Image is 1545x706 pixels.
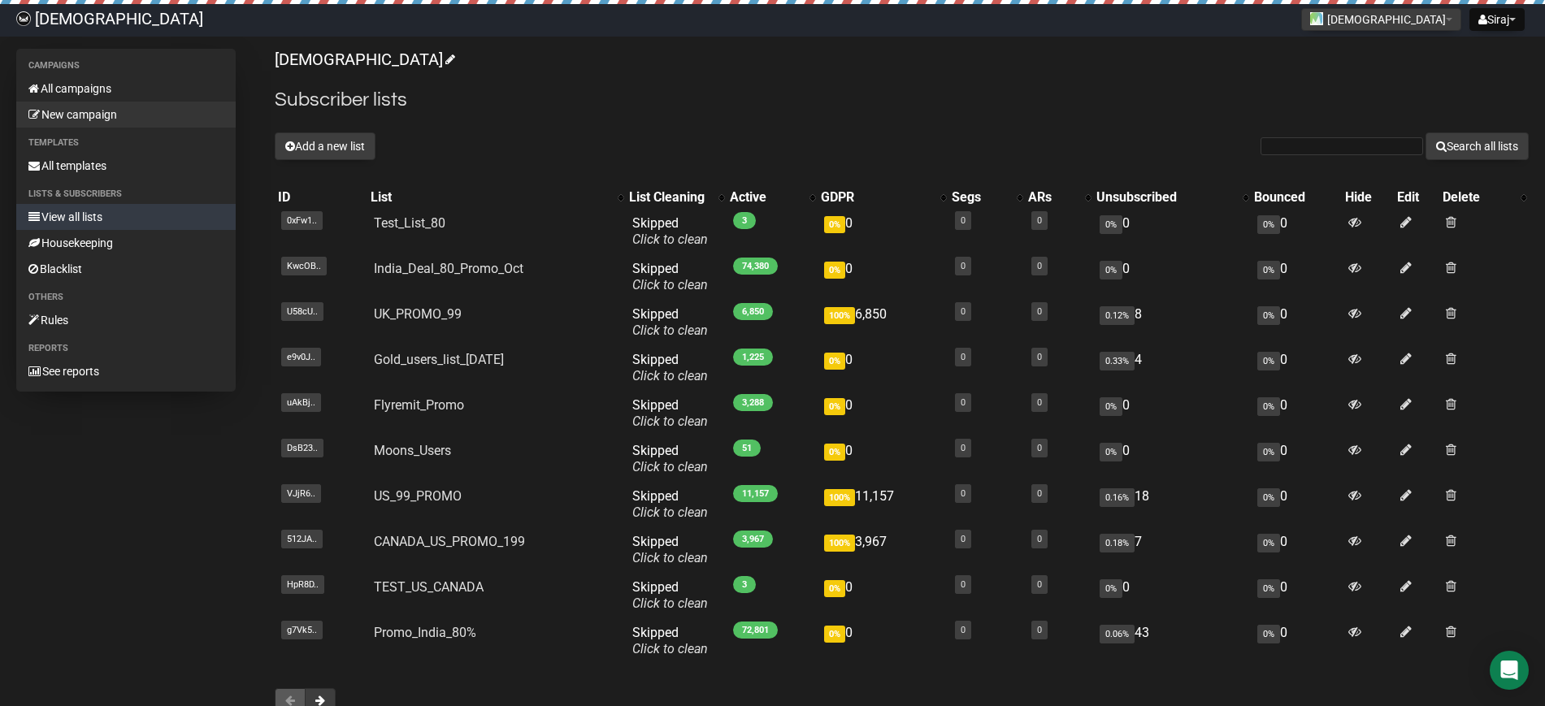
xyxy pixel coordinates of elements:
[1251,527,1342,573] td: 0
[1310,12,1323,25] img: 1.jpg
[281,257,327,275] span: KwcOB..
[821,189,932,206] div: GDPR
[948,186,1026,209] th: Segs: No sort applied, activate to apply an ascending sort
[1093,300,1251,345] td: 8
[952,189,1009,206] div: Segs
[1100,306,1135,325] span: 0.12%
[281,530,323,548] span: 512JA..
[961,306,966,317] a: 0
[961,488,966,499] a: 0
[374,215,445,231] a: Test_List_80
[632,641,708,656] a: Click to clean
[1100,215,1122,234] span: 0%
[1345,189,1391,206] div: Hide
[818,391,948,436] td: 0
[1037,306,1042,317] a: 0
[961,534,966,544] a: 0
[1093,209,1251,254] td: 0
[374,625,476,640] a: Promo_India_80%
[16,76,236,102] a: All campaigns
[374,306,462,322] a: UK_PROMO_99
[632,215,708,247] span: Skipped
[733,622,778,639] span: 72,801
[733,212,756,229] span: 3
[961,443,966,453] a: 0
[281,302,323,321] span: U58cU..
[1028,189,1077,206] div: ARs
[16,184,236,204] li: Lists & subscribers
[824,398,845,415] span: 0%
[1037,215,1042,226] a: 0
[632,277,708,292] a: Click to clean
[275,50,453,69] a: [DEMOGRAPHIC_DATA]
[1037,261,1042,271] a: 0
[374,579,484,595] a: TEST_US_CANADA
[1100,352,1135,370] span: 0.33%
[632,352,708,383] span: Skipped
[1093,391,1251,436] td: 0
[632,534,708,565] span: Skipped
[818,345,948,391] td: 0
[16,56,236,76] li: Campaigns
[824,444,845,461] span: 0%
[275,85,1529,115] h2: Subscriber lists
[1100,625,1135,643] span: 0.06%
[16,230,236,256] a: Housekeeping
[1257,397,1280,416] span: 0%
[626,186,727,209] th: List Cleaning: No sort applied, activate to apply an ascending sort
[374,534,525,549] a: CANADA_US_PROMO_199
[1469,8,1525,31] button: Siraj
[281,575,324,594] span: HpR8D..
[632,306,708,338] span: Skipped
[824,626,845,643] span: 0%
[1025,186,1093,209] th: ARs: No sort applied, activate to apply an ascending sort
[818,527,948,573] td: 3,967
[632,505,708,520] a: Click to clean
[281,393,321,412] span: uAkBj..
[1394,186,1439,209] th: Edit: No sort applied, sorting is disabled
[961,397,966,408] a: 0
[1257,579,1280,598] span: 0%
[16,288,236,307] li: Others
[1257,306,1280,325] span: 0%
[16,256,236,282] a: Blacklist
[632,414,708,429] a: Click to clean
[16,11,31,26] img: 61ace9317f7fa0068652623cbdd82cc4
[1037,443,1042,453] a: 0
[1251,300,1342,345] td: 0
[16,204,236,230] a: View all lists
[1093,186,1251,209] th: Unsubscribed: No sort applied, activate to apply an ascending sort
[16,102,236,128] a: New campaign
[374,488,462,504] a: US_99_PROMO
[1257,352,1280,370] span: 0%
[281,484,321,503] span: VJjR6..
[632,459,708,474] a: Click to clean
[733,576,756,593] span: 3
[1093,436,1251,482] td: 0
[281,439,323,457] span: DsB23..
[1251,391,1342,436] td: 0
[1251,482,1342,527] td: 0
[16,307,236,333] a: Rules
[16,153,236,179] a: All templates
[818,573,948,618] td: 0
[632,550,708,565] a: Click to clean
[371,189,610,206] div: List
[1093,527,1251,573] td: 7
[961,579,966,590] a: 0
[733,303,773,320] span: 6,850
[1037,579,1042,590] a: 0
[824,216,845,233] span: 0%
[824,535,855,552] span: 100%
[1257,625,1280,643] span: 0%
[1093,345,1251,391] td: 4
[1426,132,1529,160] button: Search all lists
[733,258,778,275] span: 74,380
[16,339,236,358] li: Reports
[1251,186,1342,209] th: Bounced: No sort applied, sorting is disabled
[632,261,708,292] span: Skipped
[1093,482,1251,527] td: 18
[824,353,845,370] span: 0%
[1096,189,1235,206] div: Unsubscribed
[1100,534,1135,552] span: 0.18%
